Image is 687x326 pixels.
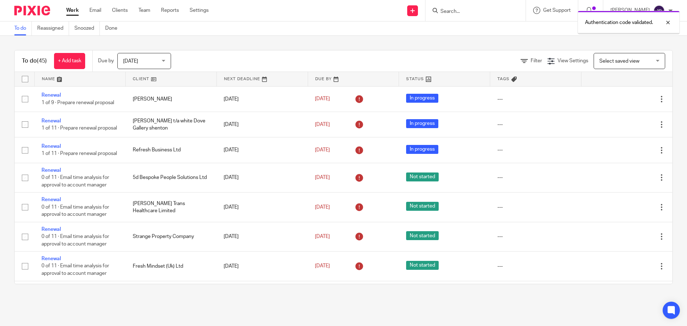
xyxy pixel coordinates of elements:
span: 1 of 11 · Prepare renewal proposal [42,126,117,131]
td: [DATE] [216,137,308,163]
td: [DATE] [216,281,308,310]
a: Email [89,7,101,14]
span: (45) [37,58,47,64]
span: Filter [531,58,542,63]
a: Renewal [42,256,61,261]
a: Work [66,7,79,14]
a: Renewal [42,168,61,173]
span: Not started [406,172,439,181]
p: Authentication code validated. [585,19,653,26]
td: [PERSON_NAME] t/a white Dove Gallery shenton [126,112,217,137]
td: Refresh Business Ltd [126,137,217,163]
td: [DATE] [216,252,308,281]
span: 0 of 11 · Email time analysis for approval to account manager [42,234,109,247]
a: Renewal [42,118,61,123]
div: --- [497,263,574,270]
a: + Add task [54,53,85,69]
a: Renewal [42,197,61,202]
td: Strange Property Company [126,222,217,251]
span: Not started [406,261,439,270]
td: [DATE] [216,222,308,251]
td: [PERSON_NAME] [126,86,217,112]
div: --- [497,121,574,128]
span: In progress [406,145,438,154]
a: Reports [161,7,179,14]
td: 5d Bespoke People Solutions Ltd [126,163,217,192]
span: 1 of 11 · Prepare renewal proposal [42,151,117,156]
span: 0 of 11 · Email time analysis for approval to account manager [42,175,109,188]
span: 0 of 11 · Email time analysis for approval to account manager [42,205,109,217]
a: Renewal [42,93,61,98]
span: In progress [406,119,438,128]
a: Snoozed [74,21,100,35]
span: View Settings [557,58,588,63]
h1: To do [22,57,47,65]
span: 0 of 11 · Email time analysis for approval to account manager [42,264,109,276]
span: [DATE] [315,205,330,210]
span: [DATE] [315,147,330,152]
a: Done [105,21,123,35]
a: Renewal [42,144,61,149]
a: Reassigned [37,21,69,35]
div: --- [497,174,574,181]
td: [DATE] [216,86,308,112]
span: Not started [406,231,439,240]
span: Not started [406,202,439,211]
div: --- [497,96,574,103]
a: To do [14,21,32,35]
a: Settings [190,7,209,14]
td: [DATE] [216,163,308,192]
div: --- [497,233,574,240]
span: In progress [406,94,438,103]
a: Team [138,7,150,14]
div: --- [497,146,574,154]
td: [PERSON_NAME] Trans Healthcare Limited [126,193,217,222]
div: --- [497,204,574,211]
td: [DATE] [216,112,308,137]
span: [DATE] [315,264,330,269]
span: Select saved view [599,59,639,64]
img: Pixie [14,6,50,15]
span: 1 of 9 · Prepare renewal proposal [42,100,114,105]
span: [DATE] [315,234,330,239]
span: [DATE] [123,59,138,64]
span: [DATE] [315,122,330,127]
a: Renewal [42,227,61,232]
a: Clients [112,7,128,14]
td: Fresh Mindset (Uk) Ltd [126,252,217,281]
td: The F Word Ltd [126,281,217,310]
td: [DATE] [216,193,308,222]
img: svg%3E [653,5,665,16]
p: Due by [98,57,114,64]
span: [DATE] [315,97,330,102]
span: [DATE] [315,175,330,180]
span: Tags [497,77,510,81]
